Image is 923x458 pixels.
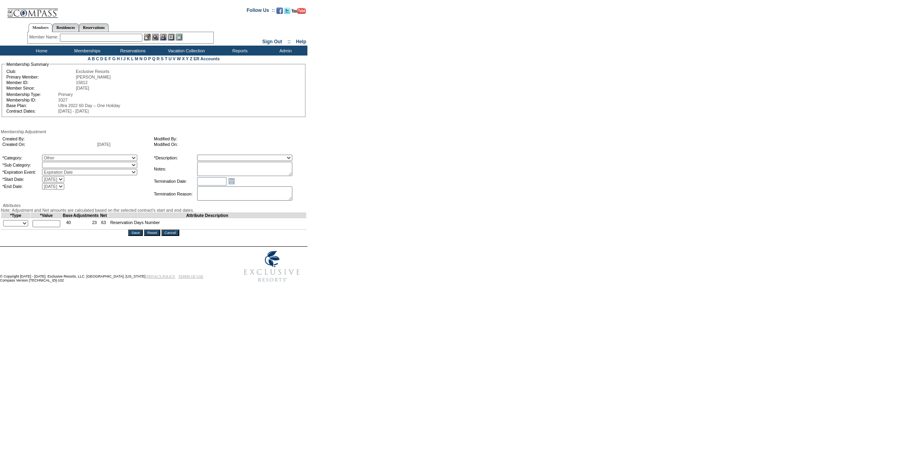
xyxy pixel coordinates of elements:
[104,56,107,61] a: E
[108,213,306,218] td: Attribute Description
[154,136,302,141] td: Modified By:
[76,80,88,85] span: 15812
[1,129,307,134] div: Membership Adjustment
[2,183,41,190] td: *End Date:
[1,213,31,218] td: *Type
[6,98,58,102] td: Membership ID:
[7,2,58,18] img: Compass Home
[144,230,160,236] input: Reset
[29,23,53,32] a: Members
[157,56,160,61] a: R
[144,56,147,61] a: O
[112,56,115,61] a: G
[276,8,283,14] img: Become our fan on Facebook
[154,162,196,176] td: Notes:
[31,213,63,218] td: *Value
[154,186,196,201] td: Termination Reason:
[76,69,109,74] span: Exclusive Resorts
[292,8,306,14] img: Subscribe to our YouTube Channel
[186,56,189,61] a: Y
[108,56,111,61] a: F
[76,75,111,79] span: [PERSON_NAME]
[165,56,167,61] a: T
[76,86,89,90] span: [DATE]
[18,46,63,56] td: Home
[6,69,75,74] td: Club:
[152,56,155,61] a: Q
[2,155,41,161] td: *Category:
[123,56,126,61] a: J
[2,142,96,147] td: Created On:
[99,218,108,230] td: 63
[2,176,41,182] td: *Start Date:
[2,162,41,168] td: *Sub Category:
[144,34,151,40] img: b_edit.gif
[1,203,307,208] div: Attributes
[155,46,216,56] td: Vacation Collection
[292,10,306,15] a: Subscribe to our YouTube Channel
[161,230,179,236] input: Cancel
[6,75,75,79] td: Primary Member:
[63,46,109,56] td: Memberships
[58,109,89,113] span: [DATE] - [DATE]
[58,92,73,97] span: Primary
[73,218,99,230] td: 23
[128,230,143,236] input: Save
[247,7,275,16] td: Follow Us ::
[92,56,95,61] a: B
[169,56,172,61] a: U
[121,56,122,61] a: I
[154,142,302,147] td: Modified On:
[29,34,60,40] div: Member Name:
[262,39,282,44] a: Sign Out
[284,10,290,15] a: Follow us on Twitter
[109,46,155,56] td: Reservations
[178,274,203,278] a: TERMS OF USE
[146,274,175,278] a: PRIVACY POLICY
[194,56,220,61] a: ER Accounts
[152,34,159,40] img: View
[182,56,185,61] a: X
[79,23,109,32] a: Reservations
[108,218,306,230] td: Reservation Days Number
[52,23,79,32] a: Residences
[100,56,104,61] a: D
[1,208,307,213] div: Note: Adjustment and Net amounts are calculated based on the selected contract's start and end da...
[2,169,41,175] td: *Expiration Event:
[173,56,176,61] a: V
[63,218,73,230] td: 40
[154,155,196,161] td: *Description:
[161,56,163,61] a: S
[227,177,236,186] a: Open the calendar popup.
[97,142,111,147] span: [DATE]
[236,247,307,286] img: Exclusive Resorts
[127,56,130,61] a: K
[96,56,99,61] a: C
[135,56,138,61] a: M
[168,34,175,40] img: Reservations
[6,80,75,85] td: Member ID:
[58,103,120,108] span: Ultra 2022 60 Day – One Holiday
[6,62,50,67] legend: Membership Summary
[58,98,68,102] span: 3327
[276,10,283,15] a: Become our fan on Facebook
[88,56,90,61] a: A
[148,56,151,61] a: P
[117,56,120,61] a: H
[6,103,58,108] td: Base Plan:
[6,109,58,113] td: Contract Dates:
[99,213,108,218] td: Net
[63,213,73,218] td: Base
[284,8,290,14] img: Follow us on Twitter
[296,39,306,44] a: Help
[154,177,196,186] td: Termination Date:
[140,56,143,61] a: N
[160,34,167,40] img: Impersonate
[262,46,307,56] td: Admin
[216,46,262,56] td: Reports
[131,56,133,61] a: L
[288,39,291,44] span: ::
[176,34,182,40] img: b_calculator.gif
[2,136,96,141] td: Created By:
[177,56,181,61] a: W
